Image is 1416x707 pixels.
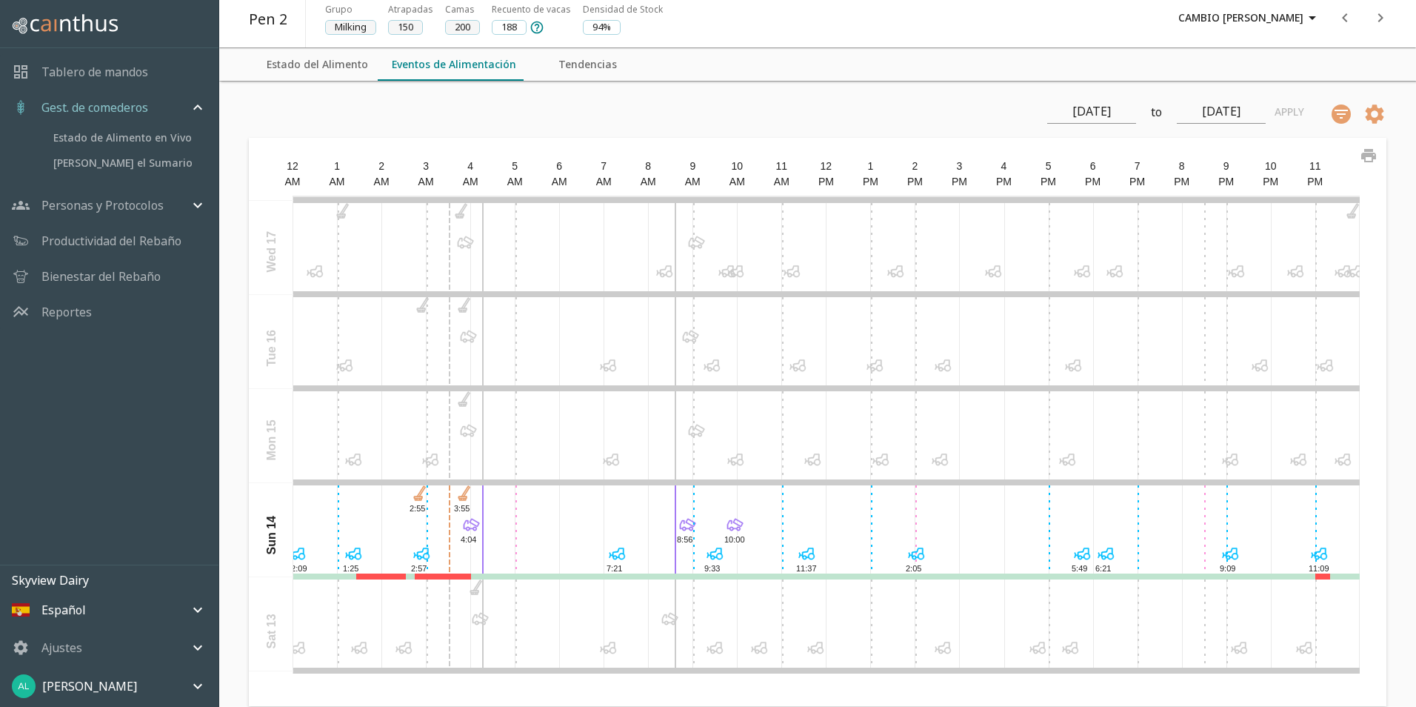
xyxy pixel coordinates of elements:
span: AM [463,176,478,187]
button: Eventos de Alimentación [380,48,528,81]
span: PM [863,176,878,187]
span: AM [330,176,345,187]
span: Camas [445,3,475,16]
span: PM [996,176,1012,187]
span: PM [1307,176,1323,187]
span: 94% [584,20,620,35]
p: Ajustes [41,639,82,657]
span: PM [1218,176,1234,187]
span: Densidad de Stock [583,3,663,16]
span: 150 [389,20,422,35]
div: 6 [1071,159,1115,174]
span: 9:09 [1220,564,1235,573]
button: Estado del Alimento [255,48,380,81]
a: Tablero de mandos [41,63,148,81]
span: 11:09 [1309,564,1329,573]
div: 5 [1026,159,1071,174]
h5: Pen 2 [249,10,287,30]
span: AM [418,176,434,187]
div: 8 [626,159,670,174]
span: Grupo [325,3,353,16]
span: PM [1174,176,1189,187]
span: 6:21 [1095,564,1111,573]
div: 9 [1204,159,1249,174]
div: 10 [715,159,759,174]
div: 12 [270,159,315,174]
div: 7 [581,159,626,174]
a: Reportes [41,303,92,321]
span: PM [907,176,923,187]
div: 6 [537,159,581,174]
span: AM [774,176,789,187]
div: 10 [1249,159,1293,174]
span: 10:00 [724,535,745,544]
input: End Date [1177,100,1266,124]
input: Start Date [1047,100,1136,124]
p: Personas y Protocolos [41,196,164,214]
div: 1 [315,159,359,174]
p: Español [41,601,86,619]
span: AM [641,176,656,187]
span: Recuento de vacas [492,2,571,17]
img: 44e0c0982e0157911c4f20c2b3bd867d [12,674,36,698]
span: Milking [326,20,375,35]
button: Tendencias [528,48,647,81]
span: PM [1085,176,1101,187]
span: Atrapadas [388,3,433,16]
span: AM [374,176,390,187]
div: 3 [404,159,448,174]
span: 9:33 [704,564,720,573]
span: AM [596,176,612,187]
a: Productividad del Rebaño [41,232,181,250]
div: 11 [1293,159,1337,174]
span: 2:05 [906,564,921,573]
div: 7 [1115,159,1160,174]
span: PM [952,176,967,187]
div: 3 [937,159,981,174]
span: 11:37 [796,564,817,573]
div: 4 [448,159,492,174]
div: 1 [848,159,892,174]
div: 11 [759,159,804,174]
div: 2 [892,159,937,174]
span: 8:56 [677,535,692,544]
div: 2 [359,159,404,174]
span: PM [1129,176,1145,187]
span: AM [729,176,745,187]
p: Gest. de comederos [41,99,148,116]
div: 8 [1160,159,1204,174]
span: 4:04 [461,535,476,544]
div: 9 [670,159,715,174]
span: AM [552,176,567,187]
span: 1:25 [343,564,358,573]
span: AM [507,176,523,187]
a: Bienestar del Rebaño [41,268,161,285]
div: 5 [492,159,537,174]
span: 7:21 [607,564,622,573]
div: Schedule settings [1363,100,1386,124]
p: [PERSON_NAME] [42,677,137,695]
span: 3:55 [454,504,470,513]
p: Skyview Dairy [12,571,218,589]
div: 12 [804,159,848,174]
span: 188 [492,20,526,35]
span: AM [685,176,701,187]
span: PM [1263,176,1278,187]
span: PM [1041,176,1056,187]
span: AM [285,176,301,187]
span: [PERSON_NAME] el Sumario [53,155,207,171]
button: print chart [1351,138,1386,173]
span: 12:09 [287,564,307,573]
span: 2:57 [411,564,427,573]
span: PM [818,176,834,187]
span: Estado de Alimento en Vivo [53,130,207,146]
span: 2:55 [410,504,425,513]
p: to [1151,103,1162,121]
div: 4 [981,159,1026,174]
span: 200 [446,20,479,35]
span: 5:49 [1072,564,1087,573]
